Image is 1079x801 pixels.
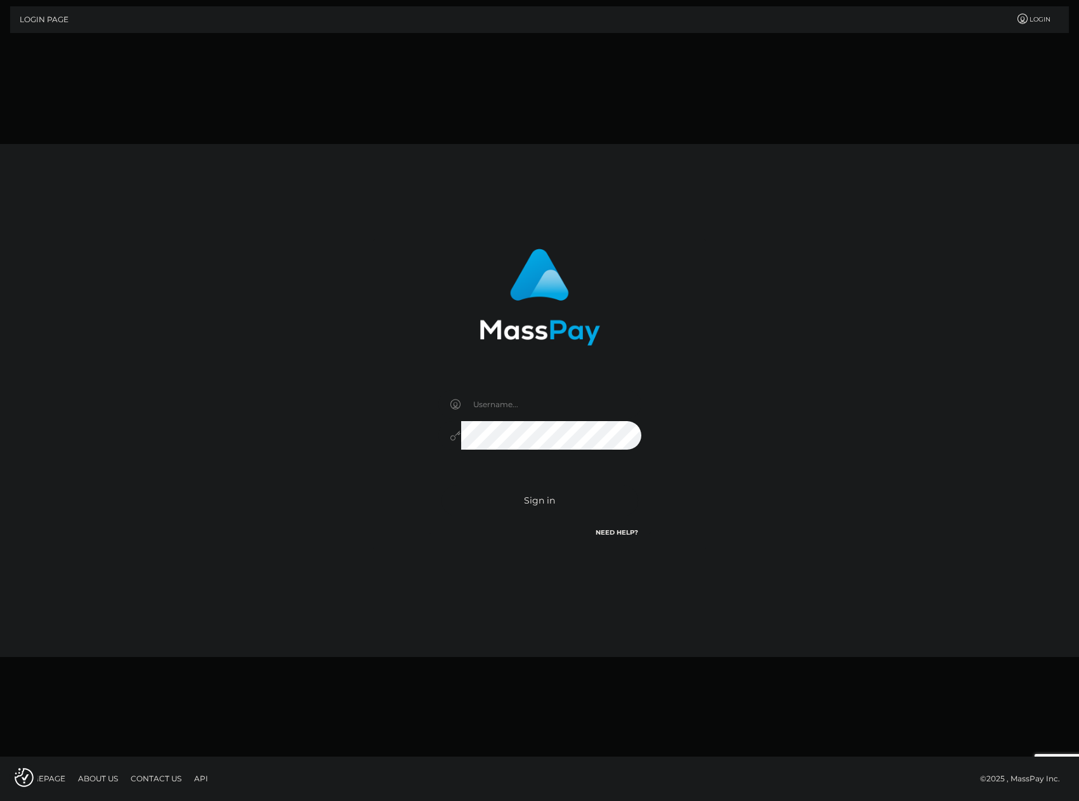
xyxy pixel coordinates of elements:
[441,485,638,516] button: Sign in
[189,769,213,788] a: API
[15,768,34,787] button: Consent Preferences
[73,769,123,788] a: About Us
[1009,6,1057,33] a: Login
[980,772,1069,786] div: © 2025 , MassPay Inc.
[20,6,69,33] a: Login Page
[480,249,600,346] img: MassPay Login
[126,769,186,788] a: Contact Us
[461,390,641,419] input: Username...
[14,769,70,788] a: Homepage
[15,768,34,787] img: Revisit consent button
[596,528,638,537] a: Need Help?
